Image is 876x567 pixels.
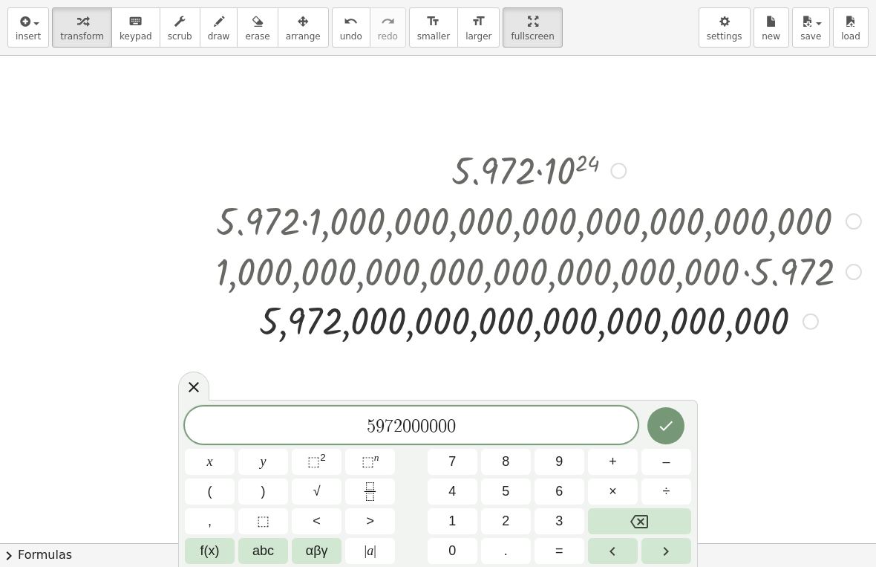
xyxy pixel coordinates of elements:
button: Less than [292,508,341,534]
span: 0 [448,541,456,561]
span: scrub [168,31,192,42]
span: new [762,31,780,42]
button: Alphabet [238,538,288,564]
i: undo [344,13,358,30]
button: , [185,508,235,534]
button: 0 [428,538,477,564]
button: Times [588,479,638,505]
button: y [238,449,288,475]
button: new [754,7,789,48]
button: redoredo [370,7,406,48]
button: 5 [481,479,531,505]
button: Squared [292,449,341,475]
i: format_size [426,13,440,30]
span: + [609,452,617,472]
button: save [792,7,830,48]
button: Fraction [345,479,395,505]
button: x [185,449,235,475]
span: 0 [447,418,456,435]
button: Left arrow [588,538,638,564]
span: settings [707,31,742,42]
button: 3 [535,508,584,534]
button: . [481,538,531,564]
span: 0 [429,418,438,435]
button: format_sizelarger [457,7,500,48]
span: 8 [502,452,509,472]
i: format_size [471,13,486,30]
button: Functions [185,538,235,564]
span: 2 [393,418,402,435]
button: Divide [641,479,691,505]
button: 8 [481,449,531,475]
span: f(x) [200,541,220,561]
span: . [504,541,508,561]
span: αβγ [306,541,328,561]
span: 0 [438,418,447,435]
span: 0 [411,418,420,435]
span: 9 [376,418,385,435]
span: save [800,31,821,42]
button: 4 [428,479,477,505]
span: larger [465,31,491,42]
span: ÷ [663,482,670,502]
button: transform [52,7,112,48]
span: ⬚ [307,454,320,469]
span: > [366,511,374,531]
span: smaller [417,31,450,42]
button: 9 [535,449,584,475]
span: 5 [502,482,509,502]
button: arrange [278,7,329,48]
button: Greek alphabet [292,538,341,564]
span: 7 [448,452,456,472]
span: , [208,511,212,531]
span: keypad [120,31,152,42]
span: √ [313,482,321,502]
span: 7 [385,418,393,435]
i: keyboard [128,13,143,30]
span: fullscreen [511,31,554,42]
button: Placeholder [238,508,288,534]
button: scrub [160,7,200,48]
button: erase [237,7,278,48]
span: = [555,541,563,561]
button: Equals [535,538,584,564]
span: 5 [367,418,376,435]
button: Minus [641,449,691,475]
button: settings [699,7,751,48]
span: y [261,452,267,472]
span: load [841,31,860,42]
button: load [833,7,869,48]
button: 7 [428,449,477,475]
span: 9 [555,452,563,472]
button: 6 [535,479,584,505]
span: × [609,482,617,502]
button: undoundo [332,7,370,48]
span: 2 [502,511,509,531]
span: 0 [402,418,411,435]
span: x [207,452,213,472]
button: Done [647,407,684,444]
span: ⬚ [362,454,374,469]
span: redo [378,31,398,42]
span: arrange [286,31,321,42]
span: ) [261,482,266,502]
span: ⬚ [257,511,269,531]
button: ) [238,479,288,505]
span: draw [208,31,230,42]
span: abc [252,541,274,561]
span: insert [16,31,41,42]
button: Greater than [345,508,395,534]
button: Backspace [588,508,691,534]
button: insert [7,7,49,48]
span: transform [60,31,104,42]
button: ( [185,479,235,505]
span: < [313,511,321,531]
span: a [365,541,376,561]
span: undo [340,31,362,42]
button: keyboardkeypad [111,7,160,48]
span: 6 [555,482,563,502]
button: Plus [588,449,638,475]
button: Superscript [345,449,395,475]
span: ( [208,482,212,502]
span: 0 [420,418,429,435]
